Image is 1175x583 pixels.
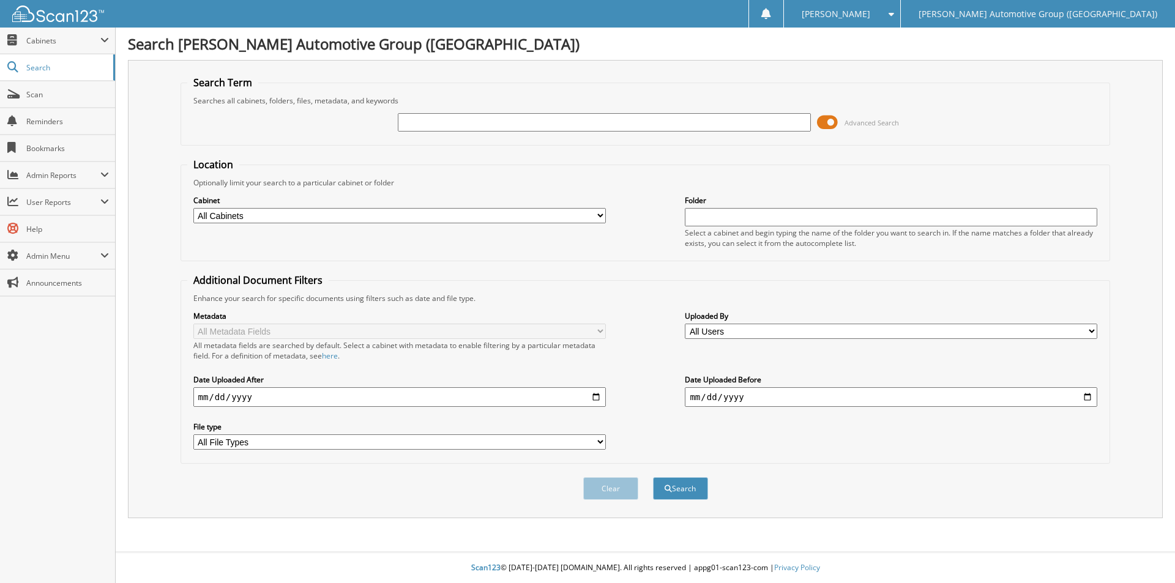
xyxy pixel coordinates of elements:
label: Metadata [193,311,606,321]
legend: Search Term [187,76,258,89]
a: Privacy Policy [774,562,820,573]
div: © [DATE]-[DATE] [DOMAIN_NAME]. All rights reserved | appg01-scan123-com | [116,553,1175,583]
span: Help [26,224,109,234]
input: end [685,387,1097,407]
span: Cabinets [26,35,100,46]
label: Date Uploaded After [193,374,606,385]
span: Reminders [26,116,109,127]
legend: Additional Document Filters [187,273,329,287]
span: [PERSON_NAME] [802,10,870,18]
span: Advanced Search [845,118,899,127]
img: scan123-logo-white.svg [12,6,104,22]
legend: Location [187,158,239,171]
input: start [193,387,606,407]
div: All metadata fields are searched by default. Select a cabinet with metadata to enable filtering b... [193,340,606,361]
span: Scan [26,89,109,100]
span: Bookmarks [26,143,109,154]
label: Uploaded By [685,311,1097,321]
button: Search [653,477,708,500]
span: User Reports [26,197,100,207]
label: Date Uploaded Before [685,374,1097,385]
div: Select a cabinet and begin typing the name of the folder you want to search in. If the name match... [685,228,1097,248]
span: Admin Reports [26,170,100,180]
div: Searches all cabinets, folders, files, metadata, and keywords [187,95,1104,106]
button: Clear [583,477,638,500]
a: here [322,351,338,361]
h1: Search [PERSON_NAME] Automotive Group ([GEOGRAPHIC_DATA]) [128,34,1163,54]
label: Cabinet [193,195,606,206]
span: Admin Menu [26,251,100,261]
div: Enhance your search for specific documents using filters such as date and file type. [187,293,1104,303]
label: File type [193,421,606,432]
div: Optionally limit your search to a particular cabinet or folder [187,177,1104,188]
span: [PERSON_NAME] Automotive Group ([GEOGRAPHIC_DATA]) [919,10,1157,18]
span: Search [26,62,107,73]
span: Scan123 [471,562,501,573]
span: Announcements [26,278,109,288]
label: Folder [685,195,1097,206]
